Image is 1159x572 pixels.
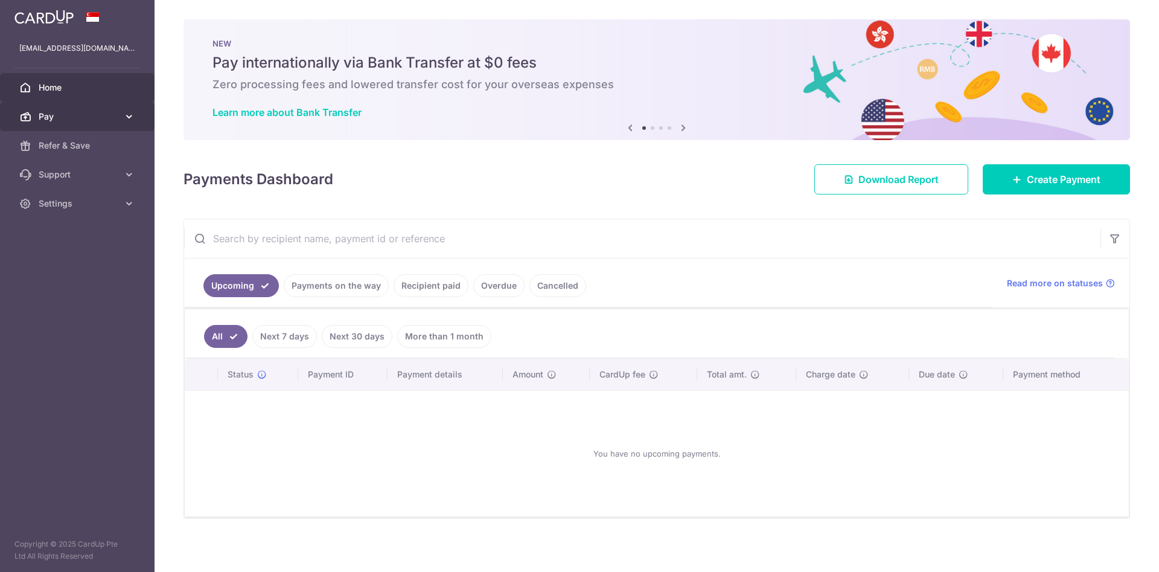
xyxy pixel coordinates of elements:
span: Settings [39,198,118,210]
h6: Zero processing fees and lowered transfer cost for your overseas expenses [212,77,1101,92]
a: All [204,325,247,348]
a: Create Payment [983,164,1130,194]
span: Help [108,8,132,19]
p: NEW [212,39,1101,48]
span: Status [228,368,254,381]
a: Next 30 days [322,325,392,348]
th: Payment details [388,359,503,390]
a: Cancelled [529,274,586,297]
th: Payment ID [298,359,388,390]
span: Create Payment [1027,172,1100,187]
th: Payment method [1003,359,1129,390]
span: Amount [512,368,543,381]
img: Bank transfer banner [184,19,1130,140]
a: Overdue [473,274,525,297]
p: [EMAIL_ADDRESS][DOMAIN_NAME] [19,42,135,54]
span: Download Report [858,172,939,187]
a: Read more on statuses [1007,277,1115,289]
span: Refer & Save [39,140,118,152]
a: More than 1 month [397,325,491,348]
a: Upcoming [203,274,279,297]
a: Download Report [814,164,968,194]
a: Next 7 days [252,325,317,348]
span: Home [39,82,118,94]
span: Pay [39,111,118,123]
h4: Payments Dashboard [184,169,333,190]
input: Search by recipient name, payment id or reference [184,219,1100,258]
h5: Pay internationally via Bank Transfer at $0 fees [212,53,1101,72]
span: Due date [919,368,955,381]
img: CardUp [14,10,74,24]
a: Recipient paid [394,274,468,297]
span: Support [39,169,118,181]
span: CardUp fee [599,368,645,381]
a: Learn more about Bank Transfer [212,106,362,118]
a: Payments on the way [284,274,389,297]
span: Total amt. [707,368,747,381]
span: Charge date [806,368,855,381]
div: You have no upcoming payments. [199,400,1114,507]
span: Read more on statuses [1007,277,1103,289]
